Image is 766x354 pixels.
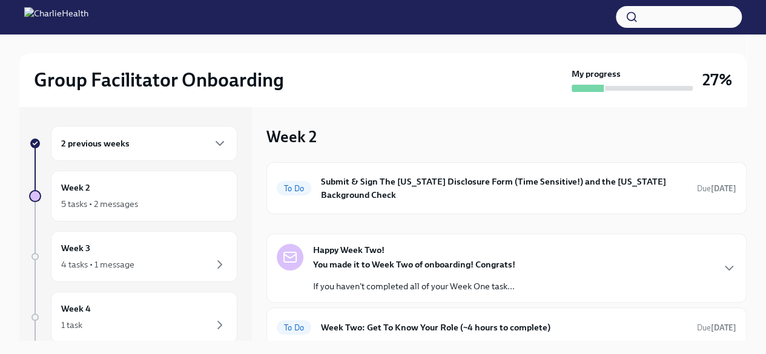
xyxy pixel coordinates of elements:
span: To Do [277,323,311,332]
div: 4 tasks • 1 message [61,258,134,270]
span: To Do [277,184,311,193]
h6: Week 4 [61,302,91,315]
h3: 27% [702,69,732,91]
span: Due [697,323,736,332]
span: September 24th, 2025 10:00 [697,183,736,194]
div: 2 previous weeks [51,126,237,161]
a: Week 25 tasks • 2 messages [29,171,237,221]
a: Week 41 task [29,292,237,343]
strong: [DATE] [711,184,736,193]
a: To DoSubmit & Sign The [US_STATE] Disclosure Form (Time Sensitive!) and the [US_STATE] Background... [277,172,736,204]
h6: Week 3 [61,241,90,255]
img: CharlieHealth [24,7,88,27]
a: To DoWeek Two: Get To Know Your Role (~4 hours to complete)Due[DATE] [277,318,736,337]
strong: You made it to Week Two of onboarding! Congrats! [313,259,515,270]
strong: My progress [572,68,621,80]
h6: Week Two: Get To Know Your Role (~4 hours to complete) [321,321,687,334]
strong: Happy Week Two! [313,244,385,256]
span: September 29th, 2025 10:00 [697,322,736,333]
div: 5 tasks • 2 messages [61,198,138,210]
div: 1 task [61,319,82,331]
h6: Submit & Sign The [US_STATE] Disclosure Form (Time Sensitive!) and the [US_STATE] Background Check [321,175,687,202]
p: If you haven't completed all of your Week One task... [313,280,515,292]
h2: Group Facilitator Onboarding [34,68,284,92]
span: Due [697,184,736,193]
strong: [DATE] [711,323,736,332]
h3: Week 2 [266,126,317,148]
h6: 2 previous weeks [61,137,130,150]
h6: Week 2 [61,181,90,194]
a: Week 34 tasks • 1 message [29,231,237,282]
